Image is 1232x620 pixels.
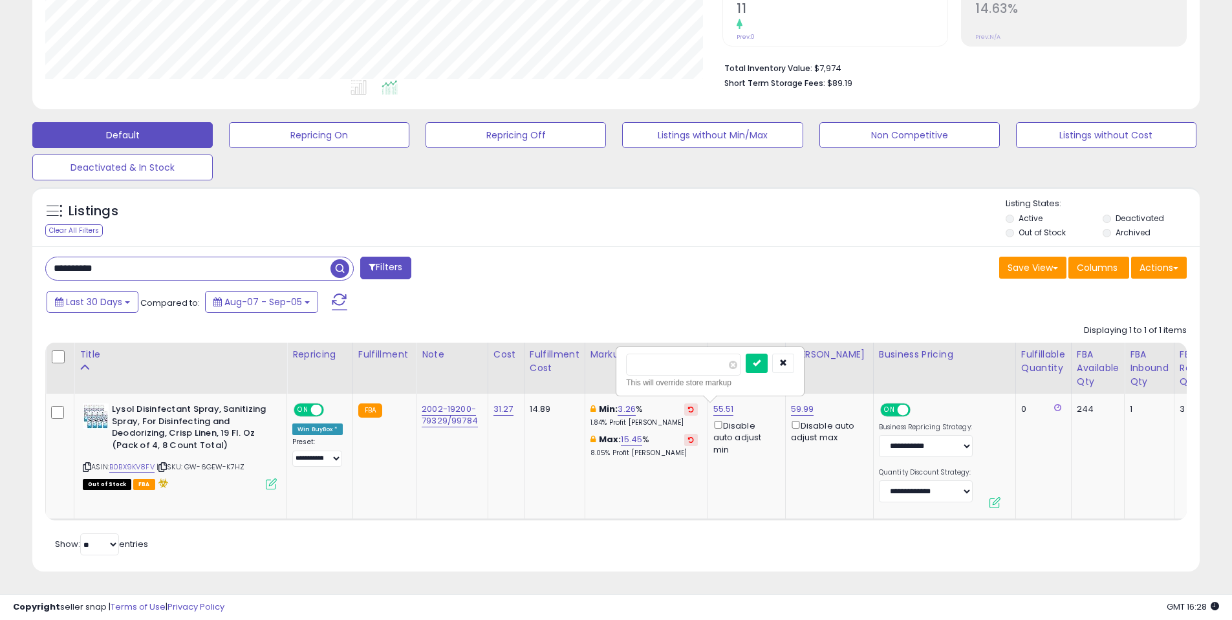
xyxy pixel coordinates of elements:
[1019,213,1043,224] label: Active
[292,348,347,361] div: Repricing
[819,122,1000,148] button: Non Competitive
[1068,257,1129,279] button: Columns
[791,348,868,361] div: [PERSON_NAME]
[1016,122,1196,148] button: Listings without Cost
[590,434,698,458] div: %
[83,479,131,490] span: All listings that are currently out of stock and unavailable for purchase on Amazon
[55,538,148,550] span: Show: entries
[205,291,318,313] button: Aug-07 - Sep-05
[83,403,109,429] img: 51D-KEeV3JL._SL40_.jpg
[599,433,621,445] b: Max:
[32,122,213,148] button: Default
[13,601,224,614] div: seller snap | |
[724,63,812,74] b: Total Inventory Value:
[1077,348,1119,389] div: FBA Available Qty
[585,343,708,394] th: The percentage added to the cost of goods (COGS) that forms the calculator for Min & Max prices.
[69,202,118,220] h5: Listings
[1077,403,1114,415] div: 244
[791,418,863,444] div: Disable auto adjust max
[32,155,213,180] button: Deactivated & In Stock
[493,403,513,416] a: 31.27
[111,601,166,613] a: Terms of Use
[879,423,973,432] label: Business Repricing Strategy:
[590,418,698,427] p: 1.84% Profit [PERSON_NAME]
[358,403,382,418] small: FBA
[358,348,411,361] div: Fulfillment
[422,403,478,427] a: 2002-19200-79329/99784
[168,601,224,613] a: Privacy Policy
[975,1,1186,19] h2: 14.63%
[530,403,575,415] div: 14.89
[1131,257,1187,279] button: Actions
[1116,213,1164,224] label: Deactivated
[1084,325,1187,337] div: Displaying 1 to 1 of 1 items
[713,418,775,456] div: Disable auto adjust min
[133,479,155,490] span: FBA
[292,438,343,467] div: Preset:
[80,348,281,361] div: Title
[224,295,302,308] span: Aug-07 - Sep-05
[292,423,343,435] div: Win BuyBox *
[908,405,929,416] span: OFF
[66,295,122,308] span: Last 30 Days
[626,376,794,389] div: This will override store markup
[493,348,519,361] div: Cost
[1006,198,1200,210] p: Listing States:
[426,122,606,148] button: Repricing Off
[157,462,244,472] span: | SKU: GW-6GEW-K7HZ
[360,257,411,279] button: Filters
[724,78,825,89] b: Short Term Storage Fees:
[879,468,973,477] label: Quantity Discount Strategy:
[590,449,698,458] p: 8.05% Profit [PERSON_NAME]
[45,224,103,237] div: Clear All Filters
[530,348,579,375] div: Fulfillment Cost
[1116,227,1151,238] label: Archived
[295,405,311,416] span: ON
[1167,601,1219,613] span: 2025-10-8 16:28 GMT
[791,403,814,416] a: 59.99
[112,403,269,454] b: Lysol Disinfectant Spray, Sanitizing Spray, For Disinfecting and Deodorizing, Crisp Linen, 19 Fl....
[83,403,277,488] div: ASIN:
[1021,403,1061,415] div: 0
[155,478,169,487] i: hazardous material
[1130,403,1164,415] div: 1
[999,257,1066,279] button: Save View
[109,462,155,473] a: B0BX9KV8FV
[737,1,947,19] h2: 11
[1077,261,1118,274] span: Columns
[599,403,618,415] b: Min:
[724,59,1177,75] li: $7,974
[879,348,1010,361] div: Business Pricing
[322,405,343,416] span: OFF
[827,77,852,89] span: $89.19
[1130,348,1169,389] div: FBA inbound Qty
[13,601,60,613] strong: Copyright
[618,403,636,416] a: 3.26
[229,122,409,148] button: Repricing On
[975,33,1000,41] small: Prev: N/A
[47,291,138,313] button: Last 30 Days
[881,405,898,416] span: ON
[737,33,755,41] small: Prev: 0
[621,433,642,446] a: 15.45
[590,403,698,427] div: %
[713,403,734,416] a: 55.51
[140,297,200,309] span: Compared to:
[622,122,803,148] button: Listings without Min/Max
[1019,227,1066,238] label: Out of Stock
[1021,348,1066,375] div: Fulfillable Quantity
[590,348,702,361] div: Markup on Cost
[422,348,482,361] div: Note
